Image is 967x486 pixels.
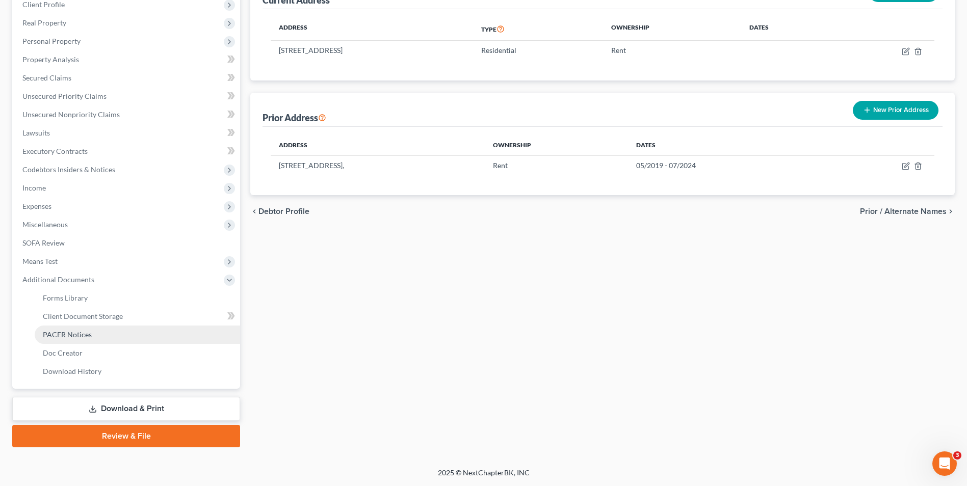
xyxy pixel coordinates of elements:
[12,425,240,447] a: Review & File
[22,202,51,210] span: Expenses
[263,112,326,124] div: Prior Address
[22,92,107,100] span: Unsecured Priority Claims
[22,165,115,174] span: Codebtors Insiders & Notices
[932,451,957,476] iframe: Intercom live chat
[43,348,83,357] span: Doc Creator
[22,220,68,229] span: Miscellaneous
[250,207,258,215] i: chevron_left
[741,17,831,41] th: Dates
[271,41,473,60] td: [STREET_ADDRESS]
[43,330,92,339] span: PACER Notices
[14,87,240,105] a: Unsecured Priority Claims
[628,135,827,155] th: Dates
[43,312,123,320] span: Client Document Storage
[22,183,46,192] span: Income
[22,37,81,45] span: Personal Property
[22,275,94,284] span: Additional Documents
[35,344,240,362] a: Doc Creator
[258,207,309,215] span: Debtor Profile
[860,207,955,215] button: Prior / Alternate Names chevron_right
[35,307,240,326] a: Client Document Storage
[853,101,938,120] button: New Prior Address
[473,17,603,41] th: Type
[43,367,101,375] span: Download History
[35,326,240,344] a: PACER Notices
[603,41,741,60] td: Rent
[271,135,485,155] th: Address
[14,50,240,69] a: Property Analysis
[12,397,240,421] a: Download & Print
[22,73,71,82] span: Secured Claims
[485,155,628,175] td: Rent
[271,17,473,41] th: Address
[22,18,66,27] span: Real Property
[14,69,240,87] a: Secured Claims
[22,257,58,265] span: Means Test
[953,451,961,460] span: 3
[271,155,485,175] td: [STREET_ADDRESS],
[14,234,240,252] a: SOFA Review
[860,207,947,215] span: Prior / Alternate Names
[22,147,88,155] span: Executory Contracts
[473,41,603,60] td: Residential
[22,128,50,137] span: Lawsuits
[250,207,309,215] button: chevron_left Debtor Profile
[22,55,79,64] span: Property Analysis
[35,362,240,381] a: Download History
[485,135,628,155] th: Ownership
[628,155,827,175] td: 05/2019 - 07/2024
[43,293,88,302] span: Forms Library
[22,110,120,119] span: Unsecured Nonpriority Claims
[14,124,240,142] a: Lawsuits
[14,105,240,124] a: Unsecured Nonpriority Claims
[603,17,741,41] th: Ownership
[193,468,774,486] div: 2025 © NextChapterBK, INC
[22,238,65,247] span: SOFA Review
[14,142,240,160] a: Executory Contracts
[947,207,955,215] i: chevron_right
[35,289,240,307] a: Forms Library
